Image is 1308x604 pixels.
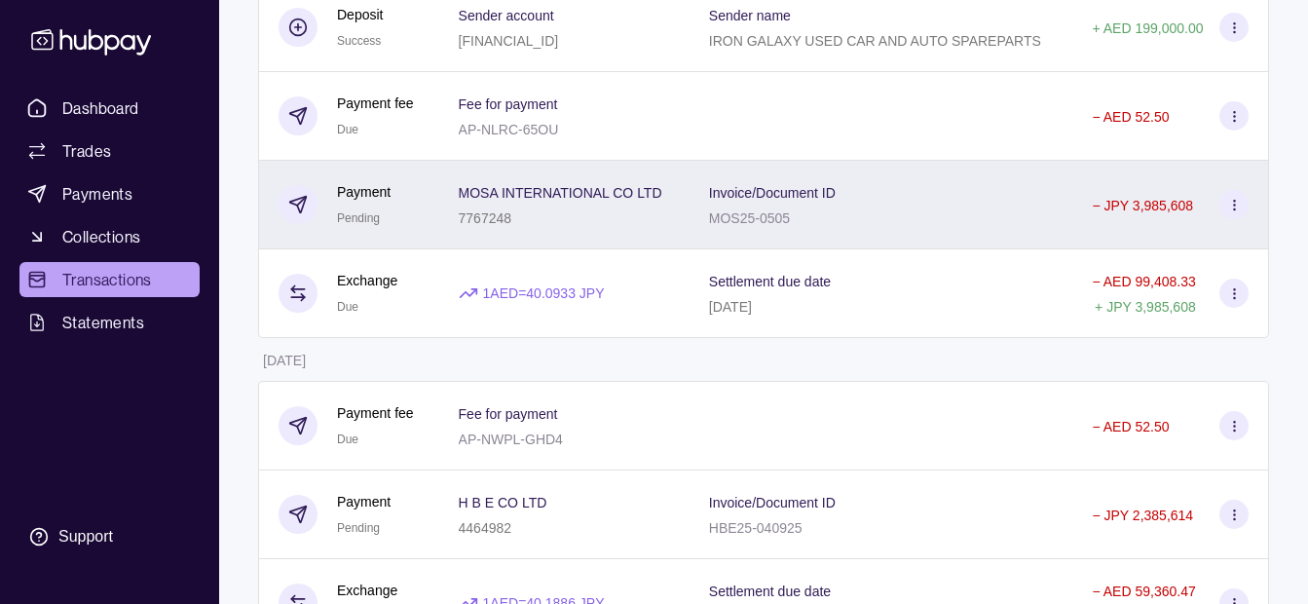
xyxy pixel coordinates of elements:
[459,185,662,201] p: MOSA INTERNATIONAL CO LTD
[337,181,391,203] p: Payment
[337,521,380,535] span: Pending
[1092,508,1193,523] p: − JPY 2,385,614
[19,305,200,340] a: Statements
[19,219,200,254] a: Collections
[337,34,381,48] span: Success
[62,311,144,334] span: Statements
[1092,584,1195,599] p: − AED 59,360.47
[337,4,383,25] p: Deposit
[709,274,831,289] p: Settlement due date
[709,299,752,315] p: [DATE]
[459,520,512,536] p: 4464982
[19,516,200,557] a: Support
[1095,299,1196,315] p: + JPY 3,985,608
[459,122,559,137] p: AP-NLRC-65OU
[459,406,558,422] p: Fee for payment
[263,353,306,368] p: [DATE]
[459,96,558,112] p: Fee for payment
[709,8,791,23] p: Sender name
[337,402,414,424] p: Payment fee
[459,33,559,49] p: [FINANCIAL_ID]
[19,91,200,126] a: Dashboard
[1092,109,1169,125] p: − AED 52.50
[62,96,139,120] span: Dashboard
[709,520,803,536] p: HBE25-040925
[337,491,391,512] p: Payment
[337,123,358,136] span: Due
[337,270,397,291] p: Exchange
[1092,20,1203,36] p: + AED 199,000.00
[62,139,111,163] span: Trades
[19,176,200,211] a: Payments
[337,433,358,446] span: Due
[459,8,554,23] p: Sender account
[62,182,132,206] span: Payments
[337,300,358,314] span: Due
[459,432,563,447] p: AP-NWPL-GHD4
[337,211,380,225] span: Pending
[19,133,200,169] a: Trades
[62,268,152,291] span: Transactions
[1092,419,1169,434] p: − AED 52.50
[459,210,512,226] p: 7767248
[709,584,831,599] p: Settlement due date
[709,185,836,201] p: Invoice/Document ID
[62,225,140,248] span: Collections
[709,33,1041,49] p: IRON GALAXY USED CAR AND AUTO SPAREPARTS
[58,526,113,547] div: Support
[337,93,414,114] p: Payment fee
[1092,198,1193,213] p: − JPY 3,985,608
[483,283,605,304] p: 1 AED = 40.0933 JPY
[337,580,397,601] p: Exchange
[459,495,547,510] p: H B E CO LTD
[709,210,790,226] p: MOS25-0505
[709,495,836,510] p: Invoice/Document ID
[1092,274,1195,289] p: − AED 99,408.33
[19,262,200,297] a: Transactions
